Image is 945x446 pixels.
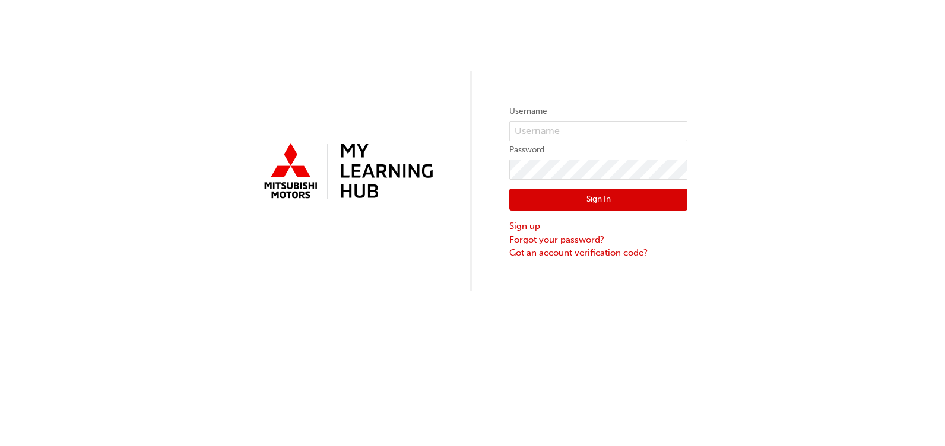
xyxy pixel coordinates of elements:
[509,143,687,157] label: Password
[509,189,687,211] button: Sign In
[509,233,687,247] a: Forgot your password?
[509,121,687,141] input: Username
[509,246,687,260] a: Got an account verification code?
[258,138,436,206] img: mmal
[509,104,687,119] label: Username
[509,219,687,233] a: Sign up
